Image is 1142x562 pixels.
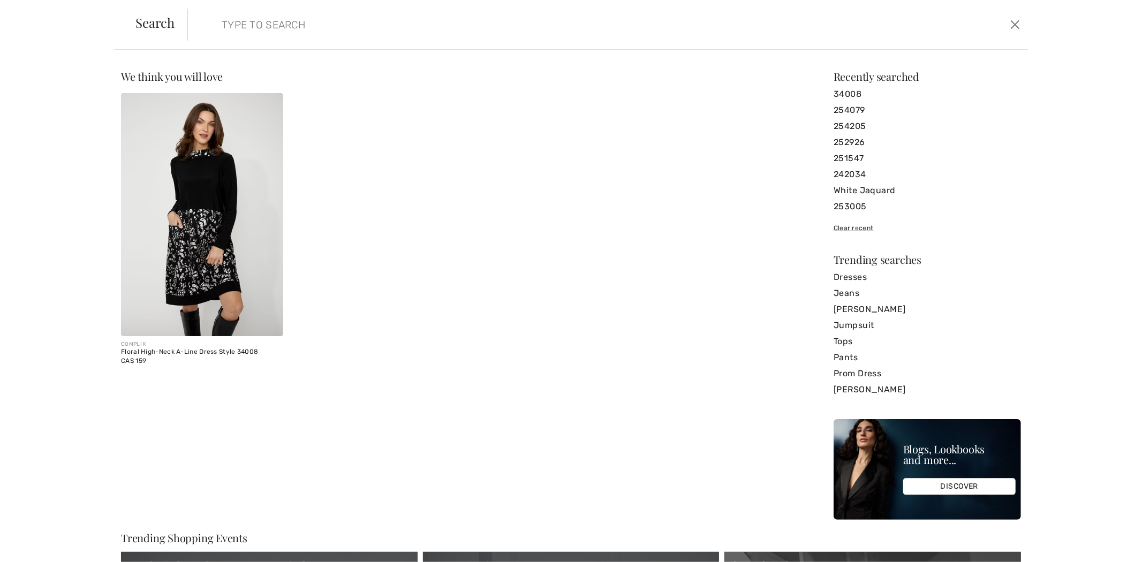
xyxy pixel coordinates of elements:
[121,69,223,83] span: We think you will love
[834,118,1021,134] a: 254205
[834,269,1021,285] a: Dresses
[834,199,1021,215] a: 253005
[834,419,1021,520] img: Blogs, Lookbooks and more...
[834,285,1021,301] a: Jeans
[903,479,1016,495] div: DISCOVER
[834,166,1021,183] a: 242034
[834,317,1021,333] a: Jumpsuit
[834,183,1021,199] a: White Jaquard
[834,86,1021,102] a: 34008
[150,18,167,33] button: Popout
[125,281,142,294] button: End chat
[834,382,1021,398] a: [PERSON_NAME]
[41,49,183,58] h2: Customer Care | Service Client
[834,223,1021,233] div: Clear recent
[834,366,1021,382] a: Prom Dress
[143,280,161,294] button: Attach file
[121,357,146,364] span: CA$ 159
[135,16,175,29] span: Search
[121,93,283,336] img: Floral High-Neck A-Line Dress Style 34008. As sample
[834,102,1021,118] a: 254079
[121,340,283,348] div: COMPLI K
[17,49,34,66] img: avatar
[24,7,46,17] span: Chat
[47,115,152,149] span: Hi, are you having any trouble checking out? Feel free to reach out to us with any questions!
[834,350,1021,366] a: Pants
[46,13,150,37] h1: Live Chat | Chat en direct
[121,533,1021,543] div: Trending Shopping Events
[214,9,809,41] input: TYPE TO SEARCH
[834,301,1021,317] a: [PERSON_NAME]
[834,150,1021,166] a: 251547
[834,71,1021,82] div: Recently searched
[1007,16,1024,33] button: Close
[121,348,283,356] div: Floral High-Neck A-Line Dress Style 34008
[162,281,179,294] button: Menu
[903,444,1016,466] div: Blogs, Lookbooks and more...
[834,333,1021,350] a: Tops
[43,98,181,107] div: Boutique [STREET_ADDRESS]
[167,18,184,33] button: Minimize widget
[834,254,1021,265] div: Trending searches
[19,136,36,154] img: avatar
[834,134,1021,150] a: 252926
[19,84,181,93] div: Chat started
[41,58,183,67] div: [STREET_ADDRESS]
